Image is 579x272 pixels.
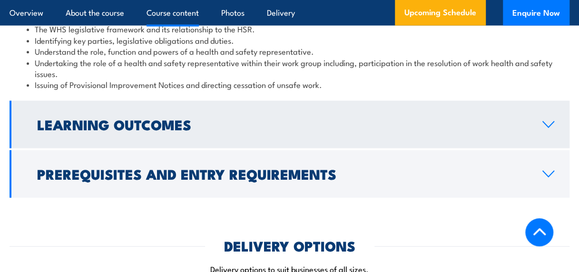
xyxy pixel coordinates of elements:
[27,23,552,34] li: The WHS legislative framework and its relationship to the HSR.
[224,239,355,252] h2: DELIVERY OPTIONS
[10,101,569,148] a: Learning Outcomes
[10,150,569,198] a: Prerequisites and Entry Requirements
[27,46,552,57] li: Understand the role, function and powers of a health and safety representative.
[27,35,552,46] li: Identifying key parties, legislative obligations and duties.
[27,57,552,79] li: Undertaking the role of a health and safety representative within their work group including, par...
[27,79,552,90] li: Issuing of Provisional Improvement Notices and directing cessation of unsafe work.
[37,167,527,180] h2: Prerequisites and Entry Requirements
[37,118,527,130] h2: Learning Outcomes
